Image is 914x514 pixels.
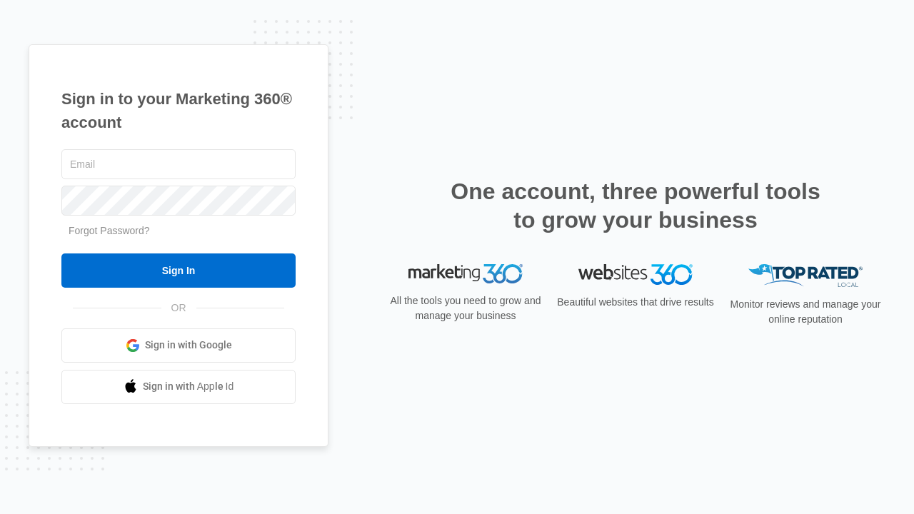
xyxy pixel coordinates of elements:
[61,149,296,179] input: Email
[61,253,296,288] input: Sign In
[61,87,296,134] h1: Sign in to your Marketing 360® account
[446,177,825,234] h2: One account, three powerful tools to grow your business
[69,225,150,236] a: Forgot Password?
[725,297,885,327] p: Monitor reviews and manage your online reputation
[386,293,546,323] p: All the tools you need to grow and manage your business
[61,370,296,404] a: Sign in with Apple Id
[143,379,234,394] span: Sign in with Apple Id
[408,264,523,284] img: Marketing 360
[556,295,715,310] p: Beautiful websites that drive results
[145,338,232,353] span: Sign in with Google
[161,301,196,316] span: OR
[748,264,863,288] img: Top Rated Local
[578,264,693,285] img: Websites 360
[61,328,296,363] a: Sign in with Google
